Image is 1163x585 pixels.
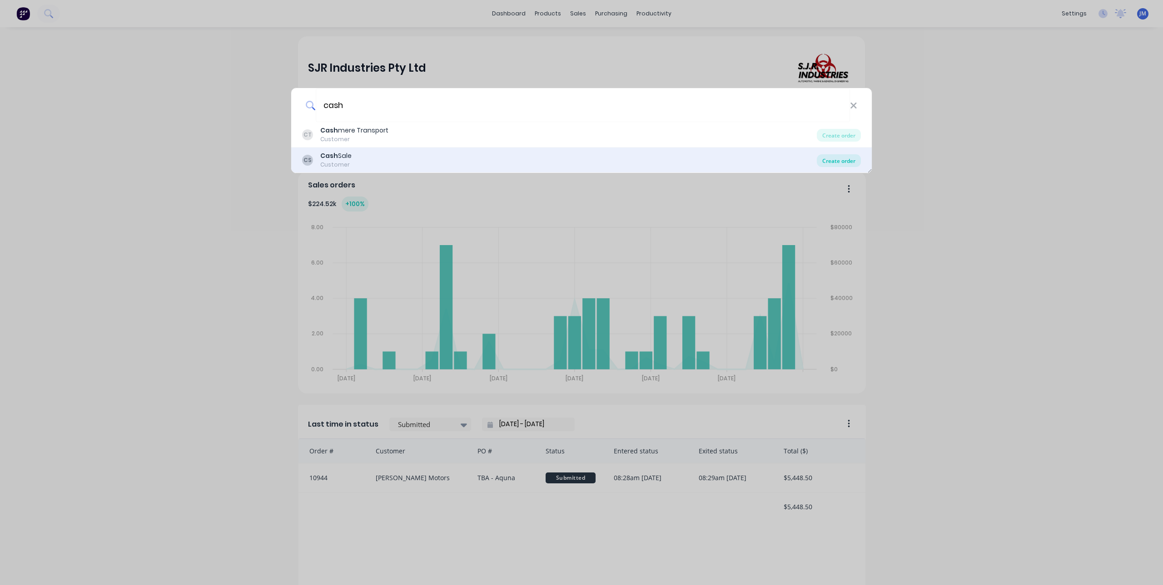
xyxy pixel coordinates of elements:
div: Create order [817,154,861,167]
div: CS [302,155,313,166]
div: CT [302,129,313,140]
div: Customer [320,161,352,169]
b: Cash [320,151,338,160]
input: Enter a customer name to create a new order... [316,88,850,122]
div: mere Transport [320,126,388,135]
div: Customer [320,135,388,143]
b: Cash [320,126,338,135]
div: Create order [817,129,861,142]
div: Sale [320,151,352,161]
